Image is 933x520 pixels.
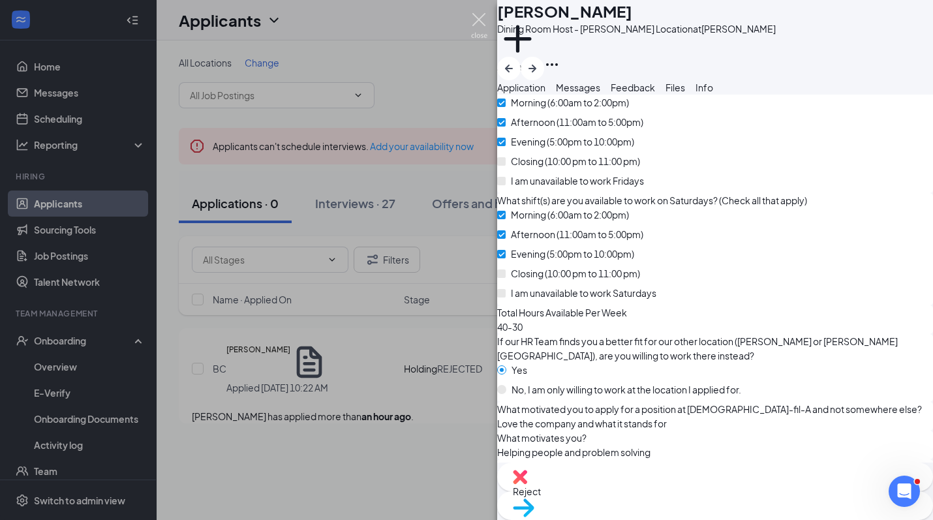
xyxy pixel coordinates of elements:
svg: Plus [497,18,538,59]
button: ArrowRight [521,57,544,80]
span: Info [696,82,713,93]
span: Yes [512,363,527,377]
span: Total Hours Available Per Week [497,305,627,320]
span: Files [665,82,685,93]
svg: ArrowLeftNew [501,61,517,76]
span: Love the company and what it stands for [497,416,933,431]
span: Evening (5:00pm to 10:00pm) [511,134,634,149]
button: PlusAdd a tag [497,18,538,74]
span: Helping people and problem solving [497,445,933,459]
span: What motivated you to apply for a position at [DEMOGRAPHIC_DATA]-fil-A and not somewhere else? [497,402,922,416]
iframe: Intercom live chat [889,476,920,507]
span: I am unavailable to work Fridays [511,174,644,188]
span: Evening (5:00pm to 10:00pm) [511,247,634,261]
span: Morning (6:00am to 2:00pm) [511,95,629,110]
svg: ArrowRight [525,61,540,76]
span: If our HR Team finds you a better fit for our other location ([PERSON_NAME] or [PERSON_NAME][GEOG... [497,334,933,363]
span: No, I am only willing to work at the location I applied for. [512,382,741,397]
span: Messages [556,82,600,93]
span: What motivates you? [497,431,587,445]
span: Morning (6:00am to 2:00pm) [511,207,629,222]
div: Dining Room Host - [PERSON_NAME] Location at [PERSON_NAME] [497,22,776,35]
span: Closing (10:00 pm to 11:00 pm) [511,154,640,168]
span: What is something you're passionate about? [497,459,684,474]
span: Afternoon (11:00am to 5:00pm) [511,227,643,241]
span: Feedback [611,82,655,93]
span: Afternoon (11:00am to 5:00pm) [511,115,643,129]
span: I am unavailable to work Saturdays [511,286,656,300]
span: What shift(s) are you available to work on Saturdays? (Check all that apply) [497,193,807,207]
span: Application [497,82,545,93]
span: Reject [513,484,917,498]
button: ArrowLeftNew [497,57,521,80]
svg: Ellipses [544,57,560,72]
span: 40-30 [497,320,933,334]
span: Closing (10:00 pm to 11:00 pm) [511,266,640,281]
